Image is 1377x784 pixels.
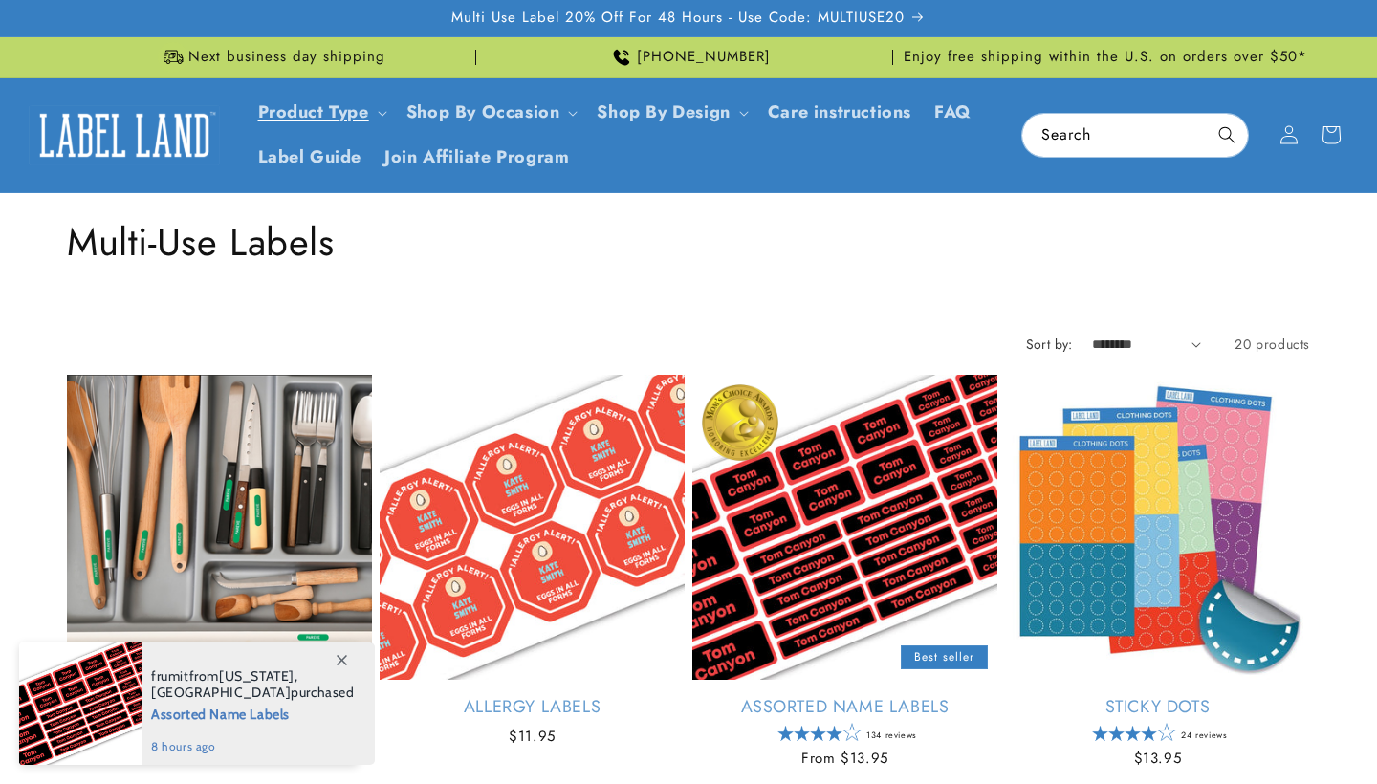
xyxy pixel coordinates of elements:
[67,37,476,77] div: Announcement
[484,37,893,77] div: Announcement
[692,696,997,718] a: Assorted Name Labels
[151,668,355,701] span: from , purchased
[258,99,369,124] a: Product Type
[219,667,295,685] span: [US_STATE]
[585,90,755,135] summary: Shop By Design
[380,696,685,718] a: Allergy Labels
[756,90,923,135] a: Care instructions
[1235,335,1310,354] span: 20 products
[188,48,385,67] span: Next business day shipping
[151,667,189,685] span: frumit
[67,217,1310,267] h1: Multi-Use Labels
[373,135,580,180] a: Join Affiliate Program
[258,146,362,168] span: Label Guide
[247,135,374,180] a: Label Guide
[22,98,228,172] a: Label Land
[1206,114,1248,156] button: Search
[1005,696,1310,718] a: Sticky Dots
[395,90,586,135] summary: Shop By Occasion
[904,48,1307,67] span: Enjoy free shipping within the U.S. on orders over $50*
[29,105,220,164] img: Label Land
[384,146,569,168] span: Join Affiliate Program
[637,48,771,67] span: [PHONE_NUMBER]
[247,90,395,135] summary: Product Type
[597,99,730,124] a: Shop By Design
[768,101,911,123] span: Care instructions
[901,37,1310,77] div: Announcement
[923,90,983,135] a: FAQ
[151,684,291,701] span: [GEOGRAPHIC_DATA]
[451,9,905,28] span: Multi Use Label 20% Off For 48 Hours - Use Code: MULTIUSE20
[934,101,972,123] span: FAQ
[1026,335,1073,354] label: Sort by:
[406,101,560,123] span: Shop By Occasion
